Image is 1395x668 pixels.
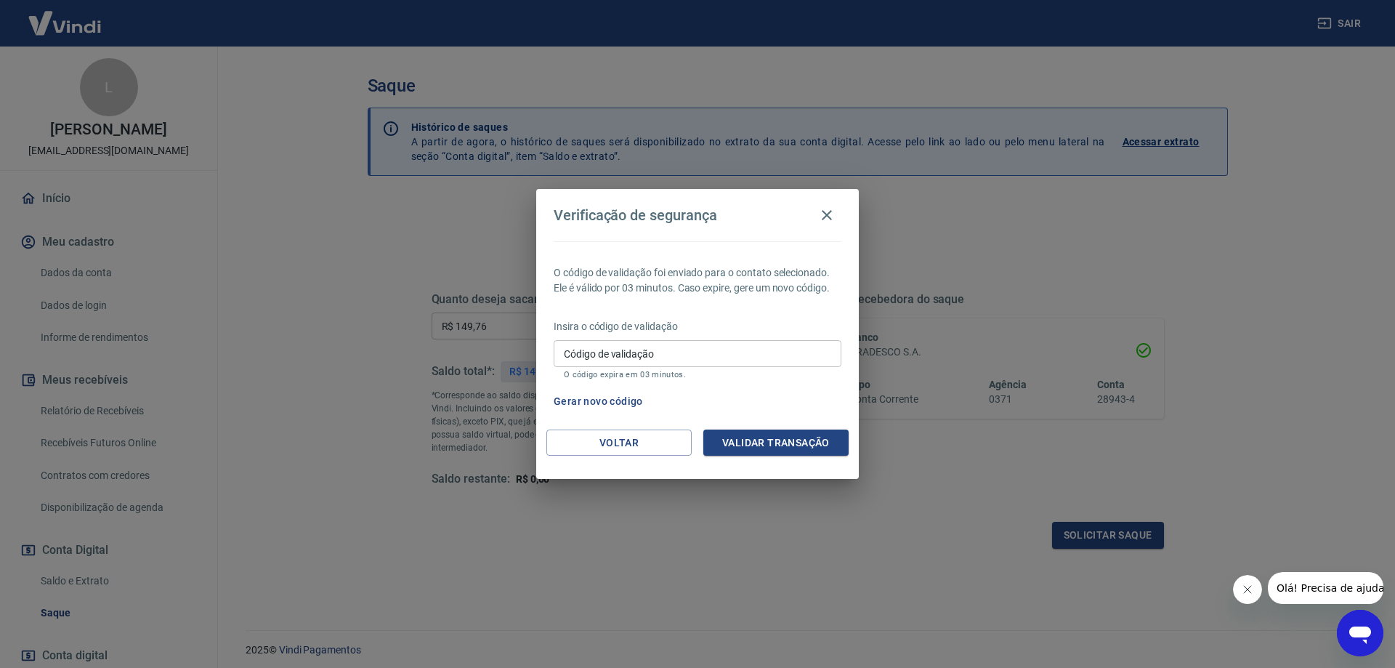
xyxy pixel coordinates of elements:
iframe: Button to launch messaging window [1337,610,1383,656]
p: O código expira em 03 minutos. [564,370,831,379]
button: Gerar novo código [548,388,649,415]
button: Validar transação [703,430,849,456]
p: O código de validação foi enviado para o contato selecionado. Ele é válido por 03 minutos. Caso e... [554,265,841,296]
iframe: Message from company [1268,572,1383,604]
span: Olá! Precisa de ajuda? [9,10,122,22]
h4: Verificação de segurança [554,206,717,224]
button: Voltar [546,430,692,456]
p: Insira o código de validação [554,319,841,334]
iframe: Close message [1233,575,1262,604]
